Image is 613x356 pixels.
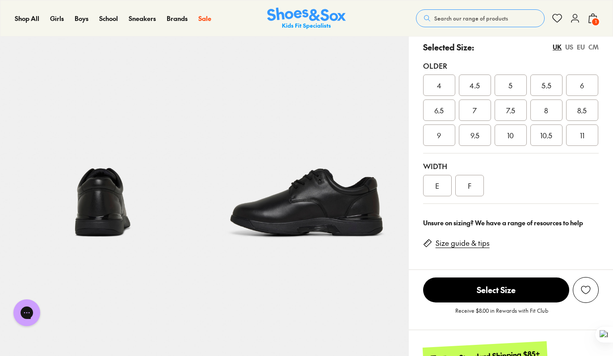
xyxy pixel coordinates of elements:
[434,14,508,22] span: Search our range of products
[75,14,88,23] a: Boys
[423,218,599,228] div: Unsure on sizing? We have a range of resources to help
[423,60,599,71] div: Older
[198,14,211,23] a: Sale
[267,8,346,29] a: Shoes & Sox
[455,175,484,196] div: F
[99,14,118,23] a: School
[470,130,479,141] span: 9.5
[455,306,548,323] p: Receive $8.00 in Rewards with Fit Club
[129,14,156,23] a: Sneakers
[436,238,490,248] a: Size guide & tips
[267,8,346,29] img: SNS_Logo_Responsive.svg
[423,161,599,171] div: Width
[580,80,584,91] span: 6
[588,42,599,52] div: CM
[577,105,587,116] span: 8.5
[573,277,599,303] button: Add to Wishlist
[437,80,441,91] span: 4
[507,130,514,141] span: 10
[565,42,573,52] div: US
[591,17,600,26] span: 1
[588,8,598,28] button: 1
[473,105,477,116] span: 7
[437,130,441,141] span: 9
[580,130,584,141] span: 11
[423,277,569,303] button: Select Size
[553,42,562,52] div: UK
[542,80,551,91] span: 5.5
[470,80,480,91] span: 4.5
[508,80,512,91] span: 5
[577,42,585,52] div: EU
[167,14,188,23] a: Brands
[544,105,548,116] span: 8
[204,57,408,261] img: 7-517206_1
[423,175,452,196] div: E
[50,14,64,23] a: Girls
[434,105,444,116] span: 6.5
[423,277,569,302] span: Select Size
[506,105,515,116] span: 7.5
[423,41,474,53] p: Selected Size:
[15,14,39,23] a: Shop All
[9,296,45,329] iframe: Gorgias live chat messenger
[540,130,552,141] span: 10.5
[416,9,545,27] button: Search our range of products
